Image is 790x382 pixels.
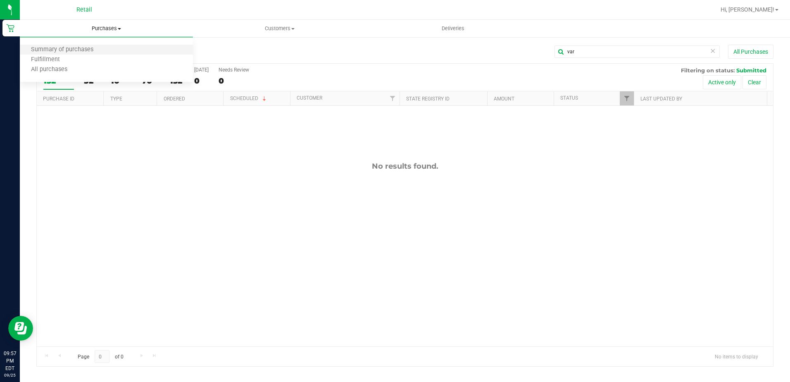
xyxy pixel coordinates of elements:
a: Type [110,96,122,102]
a: Filter [386,91,400,105]
span: No items to display [708,350,765,363]
button: Active only [703,75,741,89]
a: State Registry ID [406,96,450,102]
span: Purchases [20,25,193,32]
a: Ordered [164,96,185,102]
button: Clear [742,75,766,89]
span: Deliveries [431,25,476,32]
div: Needs Review [219,67,249,73]
div: 0 [219,76,249,86]
input: Search Purchase ID, Original ID, State Registry ID or Customer Name... [554,45,720,58]
p: 09:57 PM EDT [4,350,16,372]
a: Amount [494,96,514,102]
div: [DATE] [194,67,209,73]
span: Submitted [736,67,766,74]
div: No results found. [37,162,773,171]
a: Customers [193,20,366,37]
a: Customer [297,95,322,101]
inline-svg: Retail [6,24,14,32]
span: Clear [710,45,716,56]
a: Last Updated By [640,96,682,102]
span: Customers [193,25,366,32]
span: Hi, [PERSON_NAME]! [721,6,774,13]
button: All Purchases [728,45,773,59]
span: Page of 0 [71,350,130,363]
a: Purchase ID [43,96,74,102]
span: Filtering on status: [681,67,735,74]
iframe: Resource center [8,316,33,341]
span: Summary of purchases [20,46,105,53]
a: Filter [620,91,633,105]
div: 0 [194,76,209,86]
span: Retail [76,6,92,13]
a: Deliveries [366,20,540,37]
span: Fulfillment [20,56,71,63]
a: Scheduled [230,95,268,101]
a: Purchases Summary of purchases Fulfillment All purchases [20,20,193,37]
a: Status [560,95,578,101]
span: All purchases [20,66,79,73]
p: 09/25 [4,372,16,378]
